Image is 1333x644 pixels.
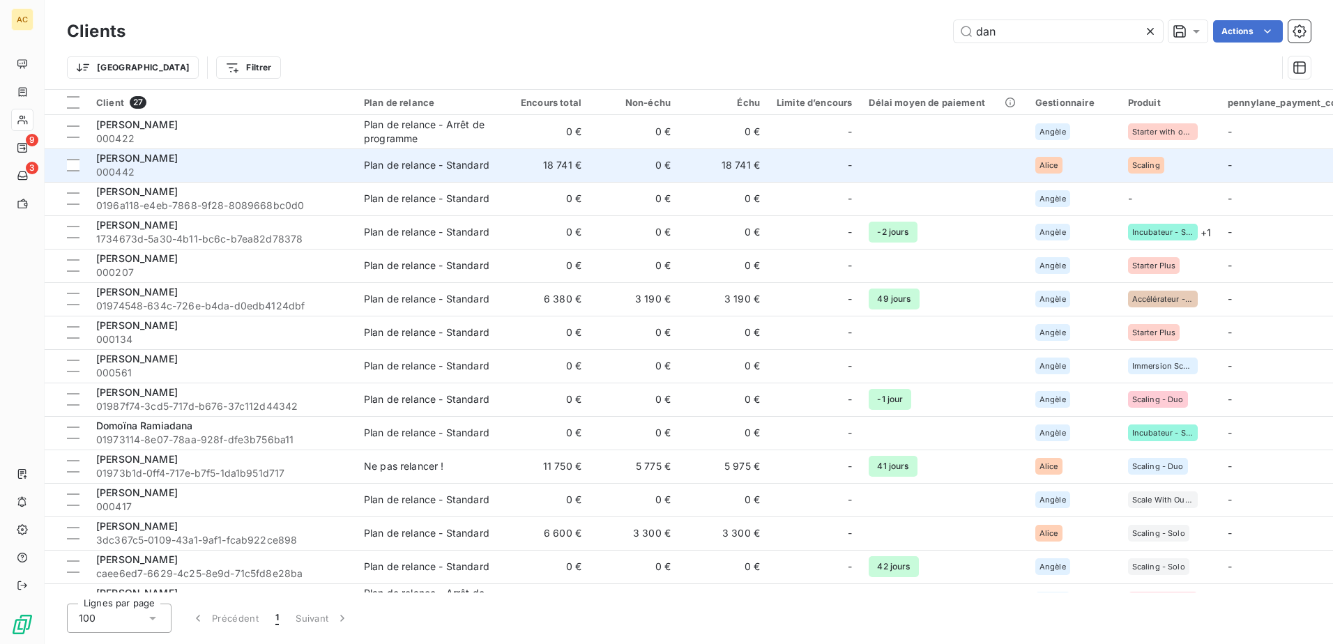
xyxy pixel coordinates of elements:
[590,450,679,483] td: 5 775 €
[364,225,489,239] div: Plan de relance - Standard
[848,292,852,306] span: -
[590,182,679,215] td: 0 €
[501,383,590,416] td: 0 €
[848,493,852,507] span: -
[590,483,679,516] td: 0 €
[1228,560,1232,572] span: -
[11,613,33,636] img: Logo LeanPay
[1132,328,1176,337] span: Starter Plus
[96,486,178,498] span: [PERSON_NAME]
[848,225,852,239] span: -
[96,165,347,179] span: 000442
[96,332,347,346] span: 000134
[501,550,590,583] td: 0 €
[1228,192,1232,204] span: -
[96,366,347,380] span: 000561
[848,125,852,139] span: -
[96,500,347,514] span: 000417
[1286,597,1319,630] iframe: Intercom live chat
[96,520,178,532] span: [PERSON_NAME]
[590,115,679,148] td: 0 €
[590,416,679,450] td: 0 €
[96,567,347,581] span: caee6ed7-6629-4c25-8e9d-71c5fd8e28ba
[1128,192,1132,204] span: -
[96,97,124,108] span: Client
[869,456,917,477] span: 41 jours
[848,526,852,540] span: -
[869,389,911,410] span: -1 jour
[590,282,679,316] td: 3 190 €
[1132,161,1160,169] span: Scaling
[1228,393,1232,405] span: -
[96,386,178,398] span: [PERSON_NAME]
[679,249,768,282] td: 0 €
[954,20,1163,43] input: Rechercher
[1228,159,1232,171] span: -
[501,215,590,249] td: 0 €
[848,359,852,373] span: -
[364,586,492,614] div: Plan de relance - Arrêt de programme
[96,185,178,197] span: [PERSON_NAME]
[679,450,768,483] td: 5 975 €
[26,162,38,174] span: 3
[1039,562,1066,571] span: Angèle
[96,399,347,413] span: 01987f74-3cd5-717d-b676-37c112d44342
[1132,562,1185,571] span: Scaling - Solo
[1035,97,1111,108] div: Gestionnaire
[364,426,489,440] div: Plan de relance - Standard
[1213,20,1283,43] button: Actions
[679,383,768,416] td: 0 €
[848,459,852,473] span: -
[1228,326,1232,338] span: -
[1132,429,1194,437] span: Incubateur - Solo
[679,483,768,516] td: 0 €
[1228,460,1232,472] span: -
[679,215,768,249] td: 0 €
[590,550,679,583] td: 0 €
[364,97,492,108] div: Plan de relance
[364,325,489,339] div: Plan de relance - Standard
[1228,527,1232,539] span: -
[1039,496,1066,504] span: Angèle
[501,148,590,182] td: 18 741 €
[1132,295,1194,303] span: Accélérateur - Duo
[26,134,38,146] span: 9
[96,118,178,130] span: [PERSON_NAME]
[1228,226,1232,238] span: -
[869,97,1018,108] div: Délai moyen de paiement
[869,556,918,577] span: 42 jours
[1039,328,1066,337] span: Angèle
[590,316,679,349] td: 0 €
[1039,462,1058,470] span: Alice
[96,152,178,164] span: [PERSON_NAME]
[1132,362,1194,370] span: Immersion Scaling
[96,132,347,146] span: 000422
[1039,529,1058,537] span: Alice
[679,282,768,316] td: 3 190 €
[96,299,347,313] span: 01974548-634c-726e-b4da-d0edb4124dbf
[1132,462,1184,470] span: Scaling - Duo
[96,199,347,213] span: 0196a118-e4eb-7868-9f28-8089668bc0d0
[501,182,590,215] td: 0 €
[501,316,590,349] td: 0 €
[1039,362,1066,370] span: Angèle
[364,118,492,146] div: Plan de relance - Arrêt de programme
[1228,493,1232,505] span: -
[364,259,489,273] div: Plan de relance - Standard
[598,97,671,108] div: Non-échu
[501,516,590,550] td: 6 600 €
[501,450,590,483] td: 11 750 €
[183,604,267,633] button: Précédent
[287,604,358,633] button: Suivant
[687,97,760,108] div: Échu
[364,493,489,507] div: Plan de relance - Standard
[590,215,679,249] td: 0 €
[1039,295,1066,303] span: Angèle
[679,550,768,583] td: 0 €
[364,192,489,206] div: Plan de relance - Standard
[96,219,178,231] span: [PERSON_NAME]
[96,553,178,565] span: [PERSON_NAME]
[96,252,178,264] span: [PERSON_NAME]
[848,560,852,574] span: -
[1228,360,1232,371] span: -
